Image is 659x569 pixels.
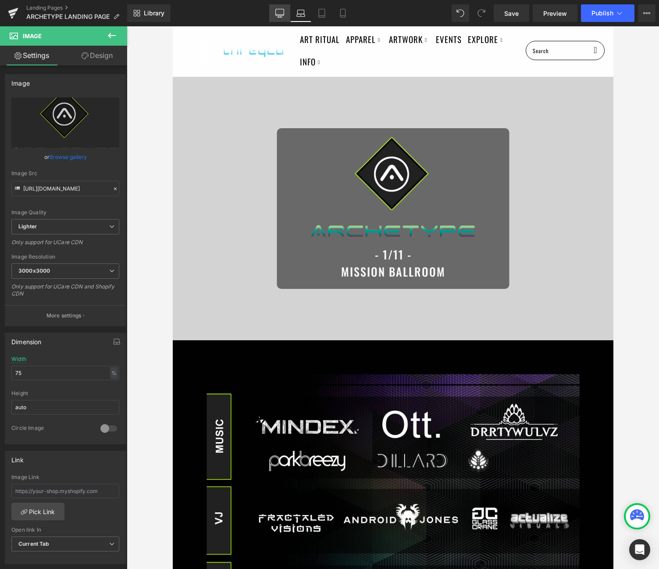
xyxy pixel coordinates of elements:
img: Threyda Art and Apparel [18,6,118,42]
b: Lighter [18,223,37,230]
input: https://your-shop.myshopify.com [11,484,119,498]
span: Image [23,32,42,40]
div: Open Intercom Messenger [629,539,650,560]
span: ARCHETYPE LANDING PAGE [26,13,110,20]
span: Publish [591,10,613,17]
div: Image Src [11,170,119,176]
div: or [11,152,119,162]
span: Preview [543,9,567,18]
span: - 1/11 - MISSION BALLROOM [168,220,273,254]
a: Mobile [332,4,353,22]
div: % [110,367,118,379]
a: Desktop [269,4,290,22]
div: Only support for UCare CDN and Shopify CDN [11,283,119,303]
button: More settings [5,305,125,326]
div: Image [11,75,30,87]
div: Circle Image [11,425,92,434]
b: 3000x3000 [18,267,50,274]
input: Link [11,181,119,196]
input: Search [353,14,432,34]
div: Link [11,451,24,464]
a: Explore [295,2,332,24]
a: Info [127,25,150,47]
button: More [638,4,655,22]
div: Image Quality [11,209,119,216]
div: Width [11,356,26,362]
div: Height [11,390,119,396]
a: Artwork [216,2,257,24]
input: auto [11,400,119,414]
b: Current Tab [18,540,50,547]
a: New Library [127,4,171,22]
span: Library [144,9,164,17]
button: Redo [473,4,490,22]
div: Image Resolution [11,254,119,260]
div: Image Link [11,474,119,480]
a: Art Ritual [127,2,167,25]
a: Events [263,2,289,25]
a: Laptop [290,4,311,22]
a: Design [65,46,129,65]
p: More settings [46,312,82,320]
a: Tablet [311,4,332,22]
div: Open link In [11,527,119,533]
a: Landing Pages [26,4,127,11]
input: auto [11,366,119,380]
a: Apparel [173,2,210,24]
a: Browse gallery [50,149,87,165]
span: Save [504,9,519,18]
button: Undo [452,4,469,22]
a: Pick Link [11,503,64,520]
button: Publish [581,4,634,22]
div: Only support for UCare CDN [11,239,119,252]
a: Preview [533,4,577,22]
div: Dimension [11,333,42,346]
